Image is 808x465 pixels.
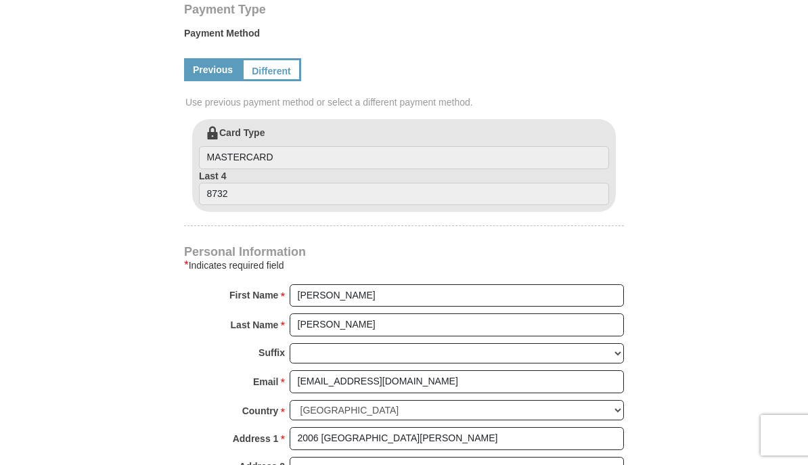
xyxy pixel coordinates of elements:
input: Last 4 [199,183,609,206]
input: Card Type [199,146,609,169]
a: Different [242,58,301,81]
label: Payment Method [184,26,624,47]
strong: Country [242,401,279,420]
strong: Suffix [259,343,285,362]
h4: Personal Information [184,246,624,257]
strong: Address 1 [233,429,279,448]
div: Indicates required field [184,257,624,273]
label: Card Type [199,126,609,169]
strong: Last Name [231,315,279,334]
strong: Email [253,372,278,391]
h4: Payment Type [184,4,624,15]
strong: First Name [229,286,278,305]
label: Last 4 [199,169,609,206]
span: Use previous payment method or select a different payment method. [185,95,625,109]
a: Previous [184,58,242,81]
